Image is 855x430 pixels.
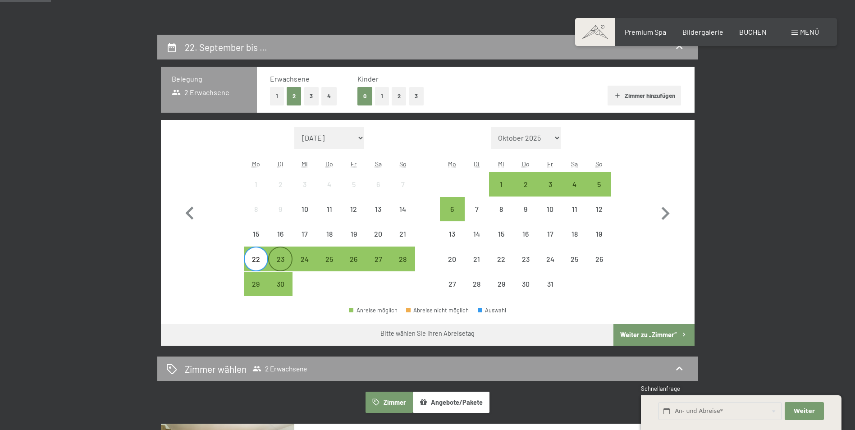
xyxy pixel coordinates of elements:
div: Abreise nicht möglich [513,247,538,271]
button: Zimmer [366,392,412,412]
abbr: Sonntag [595,160,603,168]
div: 9 [514,206,537,228]
div: Mon Sep 01 2025 [244,172,268,197]
button: 4 [321,87,337,105]
div: Abreise möglich [440,197,464,221]
div: Abreise möglich [268,247,293,271]
div: Abreise nicht möglich [268,222,293,246]
div: Abreise möglich [513,172,538,197]
div: Fri Oct 24 2025 [538,247,562,271]
div: 30 [269,280,292,303]
div: Sun Sep 07 2025 [390,172,415,197]
div: Abreise nicht möglich [366,222,390,246]
div: 6 [441,206,463,228]
span: Bildergalerie [682,27,723,36]
button: Nächster Monat [652,127,678,297]
div: Abreise nicht möglich [489,272,513,296]
button: 0 [357,87,372,105]
div: 25 [563,256,586,278]
div: Wed Sep 03 2025 [293,172,317,197]
div: 3 [539,181,561,203]
div: Sat Oct 25 2025 [562,247,587,271]
div: Abreise möglich [244,272,268,296]
div: 30 [514,280,537,303]
div: 1 [245,181,267,203]
div: 23 [269,256,292,278]
div: 2 [269,181,292,203]
div: Sat Sep 27 2025 [366,247,390,271]
div: Abreise nicht möglich [538,247,562,271]
div: Abreise nicht möglich [440,247,464,271]
div: Abreise nicht möglich [293,197,317,221]
div: Abreise nicht möglich [513,222,538,246]
div: 10 [539,206,561,228]
div: Tue Sep 16 2025 [268,222,293,246]
div: 2 [514,181,537,203]
div: Abreise möglich [562,172,587,197]
button: Weiter [785,402,823,421]
div: 14 [391,206,414,228]
abbr: Montag [448,160,456,168]
button: 2 [287,87,302,105]
span: 2 Erwachsene [172,87,230,97]
div: Tue Oct 07 2025 [465,197,489,221]
div: Wed Sep 17 2025 [293,222,317,246]
button: 1 [375,87,389,105]
div: Abreise möglich [390,247,415,271]
div: Thu Oct 02 2025 [513,172,538,197]
div: Abreise nicht möglich [562,247,587,271]
div: Sat Oct 04 2025 [562,172,587,197]
div: Abreise möglich [244,247,268,271]
abbr: Samstag [571,160,578,168]
span: BUCHEN [739,27,767,36]
div: Anreise möglich [349,307,398,313]
div: 21 [466,256,488,278]
div: Wed Oct 08 2025 [489,197,513,221]
div: Abreise nicht möglich [342,222,366,246]
div: 10 [293,206,316,228]
div: 7 [466,206,488,228]
div: Abreise nicht möglich [317,172,342,197]
div: Abreise möglich [317,247,342,271]
div: Abreise nicht möglich [317,197,342,221]
div: Sat Oct 11 2025 [562,197,587,221]
div: 24 [539,256,561,278]
div: Sun Oct 26 2025 [587,247,611,271]
div: 1 [490,181,512,203]
div: Abreise nicht möglich [489,247,513,271]
div: Tue Sep 30 2025 [268,272,293,296]
div: Abreise nicht möglich [562,222,587,246]
span: Schnellanfrage [641,385,680,392]
div: 27 [441,280,463,303]
div: Abreise nicht möglich [244,222,268,246]
div: Wed Sep 10 2025 [293,197,317,221]
abbr: Freitag [351,160,357,168]
button: 3 [304,87,319,105]
div: Abreise nicht möglich [489,222,513,246]
div: 6 [367,181,389,203]
div: Sat Sep 06 2025 [366,172,390,197]
div: 13 [441,230,463,253]
div: 26 [588,256,610,278]
div: Fri Sep 26 2025 [342,247,366,271]
div: 17 [293,230,316,253]
div: Abreise nicht möglich [366,172,390,197]
div: 24 [293,256,316,278]
div: 20 [441,256,463,278]
div: 21 [391,230,414,253]
div: Fri Oct 31 2025 [538,272,562,296]
div: Abreise nicht möglich [538,272,562,296]
button: 1 [270,87,284,105]
div: Abreise nicht möglich [538,197,562,221]
a: Premium Spa [625,27,666,36]
div: Sun Sep 21 2025 [390,222,415,246]
div: 25 [318,256,341,278]
div: 14 [466,230,488,253]
span: Weiter [794,407,815,415]
div: Tue Sep 09 2025 [268,197,293,221]
div: Thu Oct 16 2025 [513,222,538,246]
div: Abreise nicht möglich [317,222,342,246]
div: 15 [245,230,267,253]
button: Angebote/Pakete [413,392,489,412]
